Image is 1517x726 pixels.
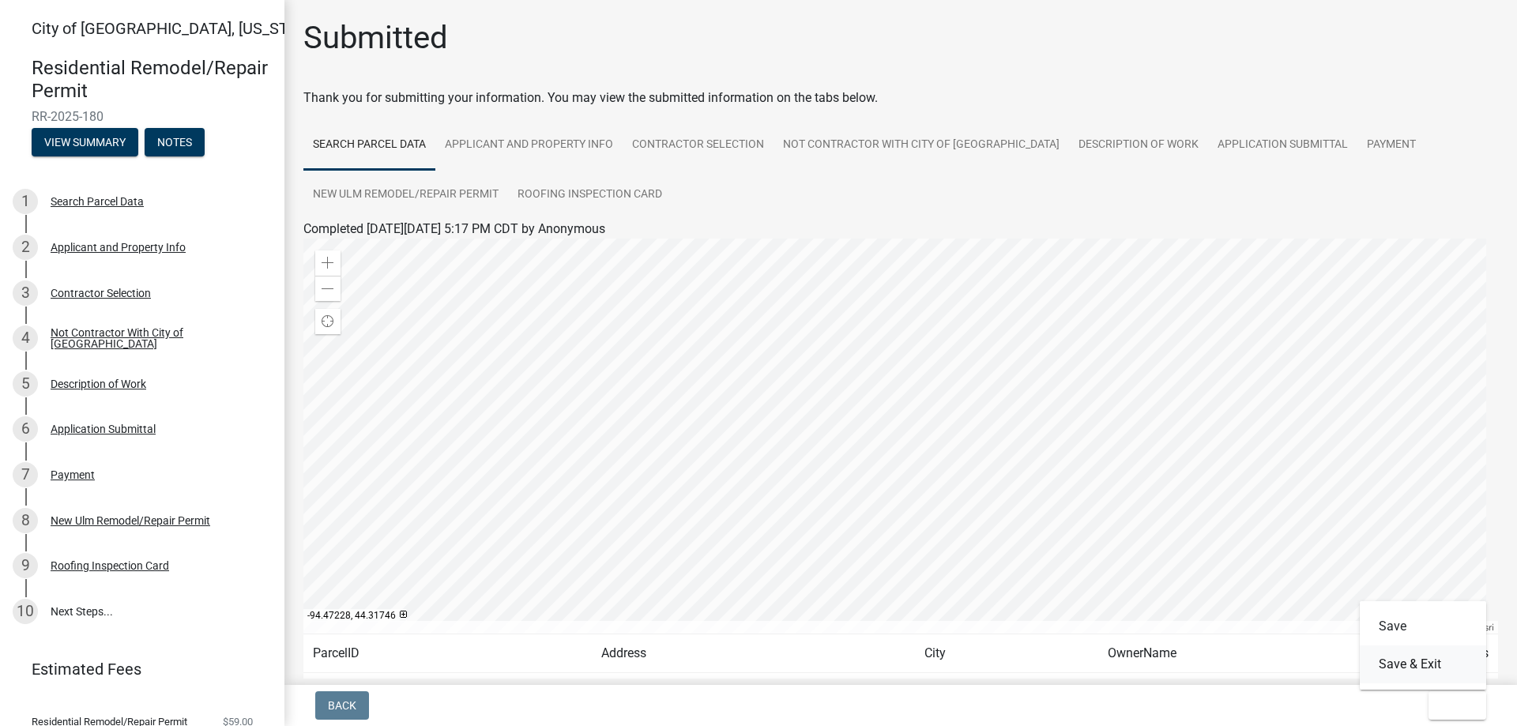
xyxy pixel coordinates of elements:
td: City [915,634,1097,673]
td: ParcelID [303,634,592,673]
div: Zoom out [315,276,341,301]
a: Payment [1357,120,1425,171]
button: View Summary [32,128,138,156]
a: Contractor Selection [623,120,774,171]
h1: Submitted [303,19,448,57]
span: Exit [1441,699,1464,712]
div: Application Submittal [51,423,156,434]
div: Thank you for submitting your information. You may view the submitted information on the tabs below. [303,88,1498,107]
div: Zoom in [315,250,341,276]
div: Payment [51,469,95,480]
td: 00100114908080 [303,673,592,712]
div: 7 [13,462,38,487]
div: New Ulm Remodel/Repair Permit [51,515,210,526]
div: Roofing Inspection Card [51,560,169,571]
div: Exit [1360,601,1486,690]
div: 5 [13,371,38,397]
a: Estimated Fees [13,653,259,685]
div: Applicant and Property Info [51,242,186,253]
td: [PERSON_NAME] [1098,673,1376,712]
button: Save [1360,608,1486,645]
div: Find my location [315,309,341,334]
span: Completed [DATE][DATE] 5:17 PM CDT by Anonymous [303,221,605,236]
td: OwnerName [1098,634,1376,673]
a: Application Submittal [1208,120,1357,171]
button: Save & Exit [1360,645,1486,683]
div: Contractor Selection [51,288,151,299]
span: City of [GEOGRAPHIC_DATA], [US_STATE] [32,19,319,38]
div: 6 [13,416,38,442]
wm-modal-confirm: Notes [145,137,205,149]
button: Exit [1429,691,1486,720]
a: Not Contractor With City of [GEOGRAPHIC_DATA] [774,120,1069,171]
div: Search Parcel Data [51,196,144,207]
td: NEW ULM [915,673,1097,712]
span: RR-2025-180 [32,109,253,124]
div: 3 [13,280,38,306]
div: Not Contractor With City of [GEOGRAPHIC_DATA] [51,327,259,349]
a: Roofing Inspection Card [508,170,672,220]
td: [STREET_ADDRESS] [592,673,915,712]
button: Notes [145,128,205,156]
h4: Residential Remodel/Repair Permit [32,57,272,103]
div: 1 [13,189,38,214]
a: New Ulm Remodel/Repair Permit [303,170,508,220]
div: Description of Work [51,378,146,389]
button: Back [315,691,369,720]
div: 10 [13,599,38,624]
wm-modal-confirm: Summary [32,137,138,149]
div: 9 [13,553,38,578]
div: 4 [13,325,38,351]
td: Address [592,634,915,673]
a: Esri [1479,622,1494,633]
a: Applicant and Property Info [435,120,623,171]
a: Description of Work [1069,120,1208,171]
span: Back [328,699,356,712]
div: 2 [13,235,38,260]
a: Search Parcel Data [303,120,435,171]
div: 8 [13,508,38,533]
